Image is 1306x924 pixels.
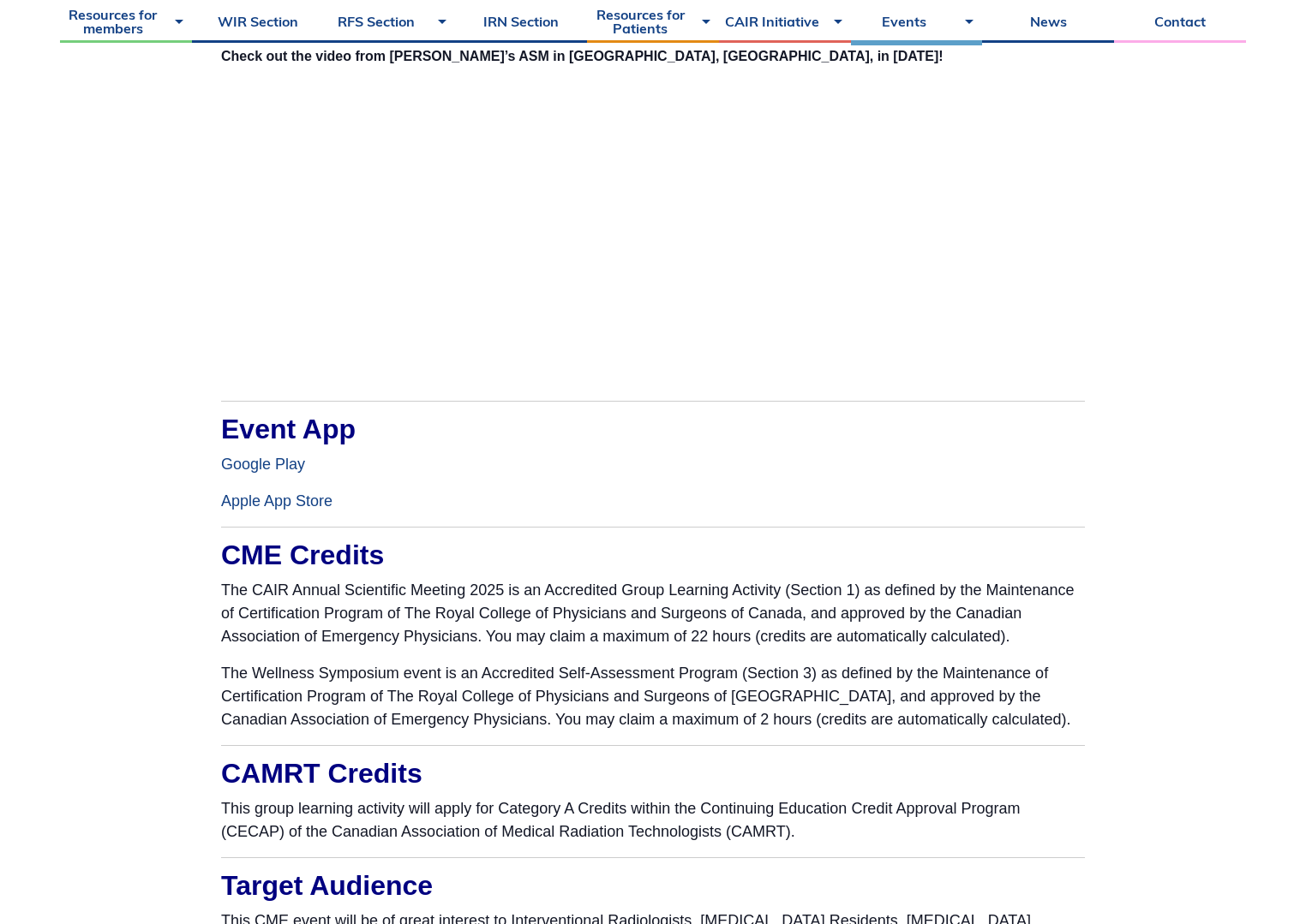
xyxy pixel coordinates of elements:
p: This group learning activity will apply for Category A Credits within the Continuing Education Cr... [221,797,1085,844]
span: CME Credits [221,539,384,570]
a: Google Play [221,456,305,473]
iframe: YouTube video player [221,74,701,343]
span: Event App [221,414,356,444]
h2: Check out the video from [PERSON_NAME]’s ASM in [GEOGRAPHIC_DATA], [GEOGRAPHIC_DATA], in [DATE]! [221,50,1085,63]
p: The Wellness Symposium event is an Accredited Self-Assessment Program (Section 3) as defined by t... [221,662,1085,731]
span: CAMRT Credits [221,758,422,789]
p: The CAIR Annual Scientific Meeting 2025 is an Accredited Group Learning Activity (Section 1) as d... [221,579,1085,648]
a: Apple App Store [221,492,332,510]
span: Target Audience [221,870,433,901]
